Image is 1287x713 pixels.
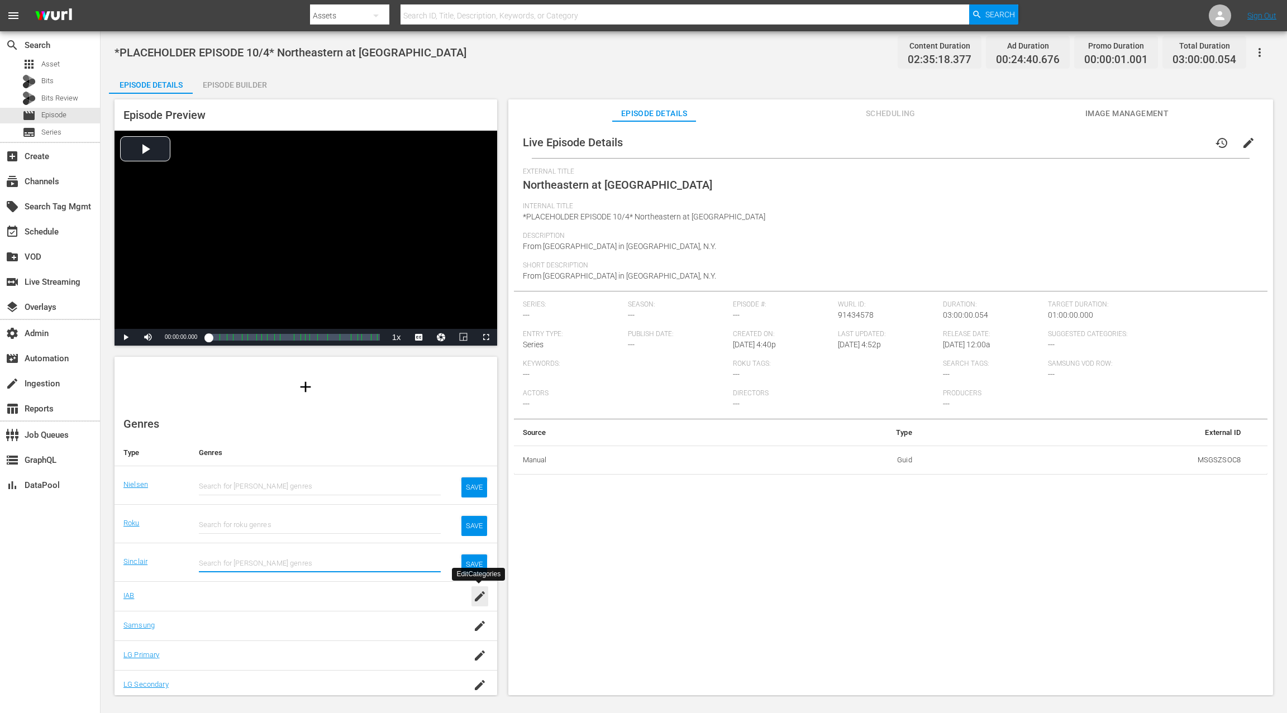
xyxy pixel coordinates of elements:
[523,232,1253,241] span: Description
[6,39,19,52] span: Search
[1242,136,1255,150] span: edit
[6,453,19,467] span: GraphQL
[628,330,727,339] span: Publish Date:
[943,300,1042,309] span: Duration:
[985,4,1015,25] span: Search
[943,370,950,379] span: ---
[523,168,1253,176] span: External Title
[6,327,19,340] span: Admin
[123,417,159,430] span: Genres
[461,477,487,497] div: SAVE
[733,370,740,379] span: ---
[6,402,19,415] span: Reports
[943,389,1147,398] span: Producers
[733,340,776,349] span: [DATE] 4:40p
[22,109,36,122] span: Episode
[523,271,716,280] span: From [GEOGRAPHIC_DATA] in [GEOGRAPHIC_DATA], N.Y.
[41,109,66,121] span: Episode
[123,650,159,659] a: LG Primary
[475,329,497,346] button: Fullscreen
[733,399,740,408] span: ---
[996,54,1060,66] span: 00:24:40.676
[514,419,1267,475] table: simple table
[115,439,190,466] th: Type
[523,300,622,309] span: Series:
[514,419,739,446] th: Source
[385,329,408,346] button: Playback Rate
[41,93,78,104] span: Bits Review
[6,478,19,492] span: DataPool
[1048,340,1055,349] span: ---
[41,59,60,70] span: Asset
[838,340,881,349] span: [DATE] 4:52p
[41,75,54,87] span: Bits
[22,58,36,71] span: Asset
[1084,38,1148,54] div: Promo Duration
[123,591,134,600] a: IAB
[943,310,988,319] span: 03:00:00.054
[1172,38,1236,54] div: Total Duration
[628,340,635,349] span: ---
[514,446,739,475] th: Manual
[1048,310,1093,319] span: 01:00:00.000
[943,340,990,349] span: [DATE] 12:00a
[6,300,19,314] span: Overlays
[22,126,36,139] span: Series
[1215,136,1228,150] span: history
[628,300,727,309] span: Season:
[523,310,530,319] span: ---
[7,9,20,22] span: menu
[523,340,544,349] span: Series
[523,212,765,221] span: *PLACEHOLDER EPISODE 10/4* Northeastern at [GEOGRAPHIC_DATA]
[123,108,206,122] span: Episode Preview
[523,178,712,192] span: Northeastern at [GEOGRAPHIC_DATA]
[461,554,487,575] button: SAVE
[739,419,921,446] th: Type
[523,389,727,398] span: Actors
[1172,54,1236,66] span: 03:00:00.054
[733,330,832,339] span: Created On:
[943,360,1042,369] span: Search Tags:
[408,329,430,346] button: Captions
[1247,11,1276,20] a: Sign Out
[1084,54,1148,66] span: 00:00:01.001
[908,38,971,54] div: Content Duration
[41,127,61,138] span: Series
[123,519,140,527] a: Roku
[208,334,379,341] div: Progress Bar
[733,310,740,319] span: ---
[22,92,36,105] div: Bits Review
[6,352,19,365] span: Automation
[461,516,487,536] button: SAVE
[733,389,937,398] span: Directors
[137,329,159,346] button: Mute
[115,329,137,346] button: Play
[838,330,937,339] span: Last Updated:
[27,3,80,29] img: ans4CAIJ8jUAAAAAAAAAAAAAAAAAAAAAAAAgQb4GAAAAAAAAAAAAAAAAAAAAAAAAJMjXAAAAAAAAAAAAAAAAAAAAAAAAgAT5G...
[109,71,193,94] button: Episode Details
[6,175,19,188] span: Channels
[1235,130,1262,156] button: edit
[523,360,727,369] span: Keywords:
[6,225,19,238] span: Schedule
[523,136,623,149] span: Live Episode Details
[193,71,277,98] div: Episode Builder
[996,38,1060,54] div: Ad Duration
[1048,360,1147,369] span: Samsung VOD Row:
[523,261,1253,270] span: Short Description
[6,428,19,442] span: Job Queues
[523,202,1253,211] span: Internal Title
[6,200,19,213] span: Search Tag Mgmt
[193,71,277,94] button: Episode Builder
[123,621,155,629] a: Samsung
[6,150,19,163] span: Create
[1208,130,1235,156] button: history
[190,439,450,466] th: Genres
[165,334,197,340] span: 00:00:00.000
[523,330,622,339] span: Entry Type:
[733,360,937,369] span: Roku Tags:
[739,446,921,475] td: Guid
[921,419,1250,446] th: External ID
